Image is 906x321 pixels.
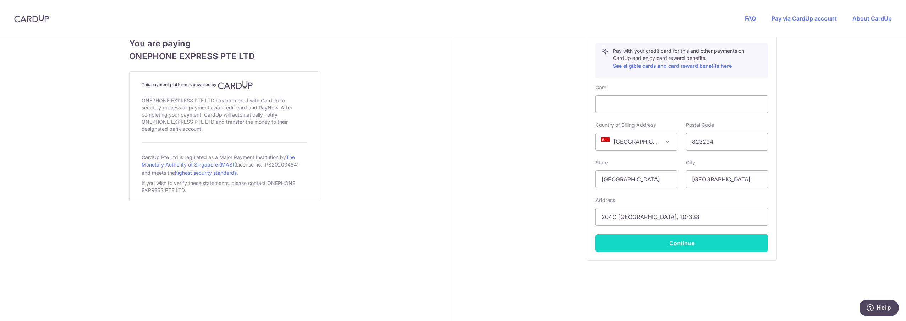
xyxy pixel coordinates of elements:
label: Card [595,84,607,91]
label: State [595,159,608,166]
iframe: Opens a widget where you can find more information [860,300,899,317]
a: Pay via CardUp account [772,15,837,22]
input: Example 123456 [686,133,768,151]
a: highest security standards [175,170,237,176]
a: About CardUp [852,15,892,22]
a: FAQ [745,15,756,22]
button: Continue [595,234,768,252]
label: City [686,159,695,166]
span: Singapore [596,133,677,150]
div: CardUp Pte Ltd is regulated as a Major Payment Institution by (License no.: PS20200484) and meets... [142,151,307,178]
iframe: Secure card payment input frame [602,100,762,108]
span: You are paying [129,37,319,50]
label: Postal Code [686,122,714,129]
span: ONEPHONE EXPRESS PTE LTD [129,50,319,63]
a: See eligible cards and card reward benefits here [613,63,732,69]
p: Pay with your credit card for this and other payments on CardUp and enjoy card reward benefits. [613,47,762,70]
h4: This payment platform is powered by [142,81,307,89]
img: CardUp [14,14,49,23]
img: CardUp [218,81,253,89]
label: Address [595,197,615,204]
div: ONEPHONE EXPRESS PTE LTD has partnered with CardUp to securely process all payments via credit ca... [142,96,307,134]
div: If you wish to verify these statements, please contact ONEPHONE EXPRESS PTE LTD. [142,178,307,195]
label: Country of Billing Address [595,122,656,129]
span: Singapore [595,133,677,151]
